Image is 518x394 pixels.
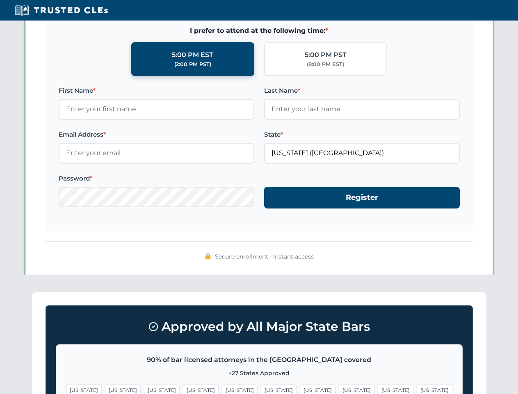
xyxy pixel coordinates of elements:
[59,174,254,183] label: Password
[59,130,254,140] label: Email Address
[174,60,211,69] div: (2:00 PM PST)
[59,86,254,96] label: First Name
[215,252,314,261] span: Secure enrollment • Instant access
[305,50,347,60] div: 5:00 PM PST
[59,99,254,119] input: Enter your first name
[12,4,110,16] img: Trusted CLEs
[66,369,452,378] p: +27 States Approved
[205,253,211,259] img: 🔒
[264,187,460,208] button: Register
[307,60,344,69] div: (8:00 PM EST)
[172,50,213,60] div: 5:00 PM EST
[59,25,460,36] span: I prefer to attend at the following time:
[264,143,460,163] input: Florida (FL)
[264,99,460,119] input: Enter your last name
[59,143,254,163] input: Enter your email
[66,355,452,365] p: 90% of bar licensed attorneys in the [GEOGRAPHIC_DATA] covered
[264,130,460,140] label: State
[56,316,463,338] h3: Approved by All Major State Bars
[264,86,460,96] label: Last Name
